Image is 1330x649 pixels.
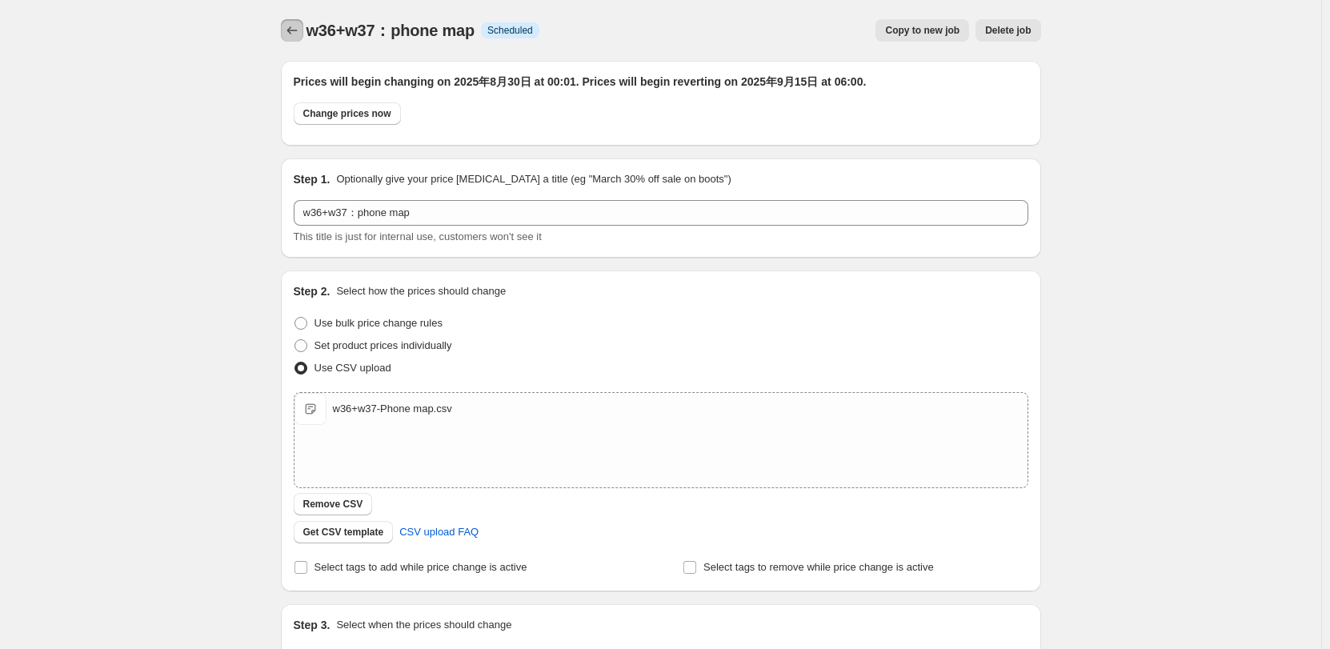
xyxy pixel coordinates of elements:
[314,317,443,329] span: Use bulk price change rules
[390,519,488,545] a: CSV upload FAQ
[314,339,452,351] span: Set product prices individually
[281,19,303,42] button: Price change jobs
[985,24,1031,37] span: Delete job
[294,200,1028,226] input: 30% off holiday sale
[303,107,391,120] span: Change prices now
[294,230,542,242] span: This title is just for internal use, customers won't see it
[294,171,330,187] h2: Step 1.
[303,498,363,511] span: Remove CSV
[314,561,527,573] span: Select tags to add while price change is active
[294,493,373,515] button: Remove CSV
[333,401,452,417] div: w36+w37-Phone map.csv
[336,283,506,299] p: Select how the prices should change
[294,521,394,543] button: Get CSV template
[294,74,1028,90] h2: Prices will begin changing on 2025年8月30日 at 00:01. Prices will begin reverting on 2025年9月15日 at 0...
[336,617,511,633] p: Select when the prices should change
[703,561,934,573] span: Select tags to remove while price change is active
[294,617,330,633] h2: Step 3.
[875,19,969,42] button: Copy to new job
[487,24,533,37] span: Scheduled
[975,19,1040,42] button: Delete job
[306,22,475,39] span: w36+w37：phone map
[294,283,330,299] h2: Step 2.
[314,362,391,374] span: Use CSV upload
[303,526,384,539] span: Get CSV template
[294,102,401,125] button: Change prices now
[336,171,731,187] p: Optionally give your price [MEDICAL_DATA] a title (eg "March 30% off sale on boots")
[885,24,959,37] span: Copy to new job
[399,524,479,540] span: CSV upload FAQ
